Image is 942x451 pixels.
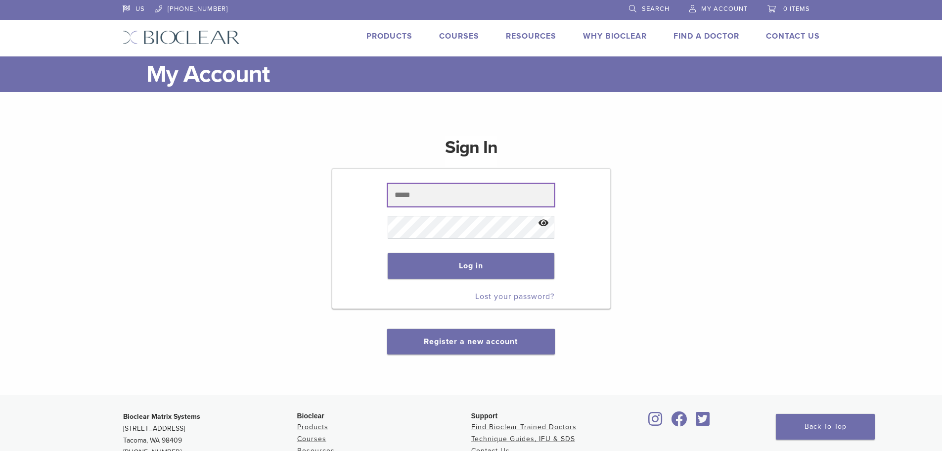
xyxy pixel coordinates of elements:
a: Find A Doctor [673,31,739,41]
button: Show password [533,211,554,236]
h1: Sign In [445,136,497,167]
button: Log in [388,253,554,279]
a: Bioclear [668,417,691,427]
a: Register a new account [424,337,518,347]
span: Search [642,5,670,13]
a: Courses [297,435,326,443]
a: Courses [439,31,479,41]
span: 0 items [783,5,810,13]
a: Lost your password? [475,292,554,301]
a: Find Bioclear Trained Doctors [471,423,577,431]
h1: My Account [146,56,820,92]
a: Why Bioclear [583,31,647,41]
span: Bioclear [297,412,324,420]
strong: Bioclear Matrix Systems [123,412,200,421]
span: My Account [701,5,748,13]
button: Register a new account [387,329,554,354]
a: Technique Guides, IFU & SDS [471,435,575,443]
a: Back To Top [776,414,875,440]
img: Bioclear [123,30,240,45]
a: Contact Us [766,31,820,41]
a: Products [366,31,412,41]
a: Bioclear [693,417,714,427]
a: Products [297,423,328,431]
a: Bioclear [645,417,666,427]
span: Support [471,412,498,420]
a: Resources [506,31,556,41]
